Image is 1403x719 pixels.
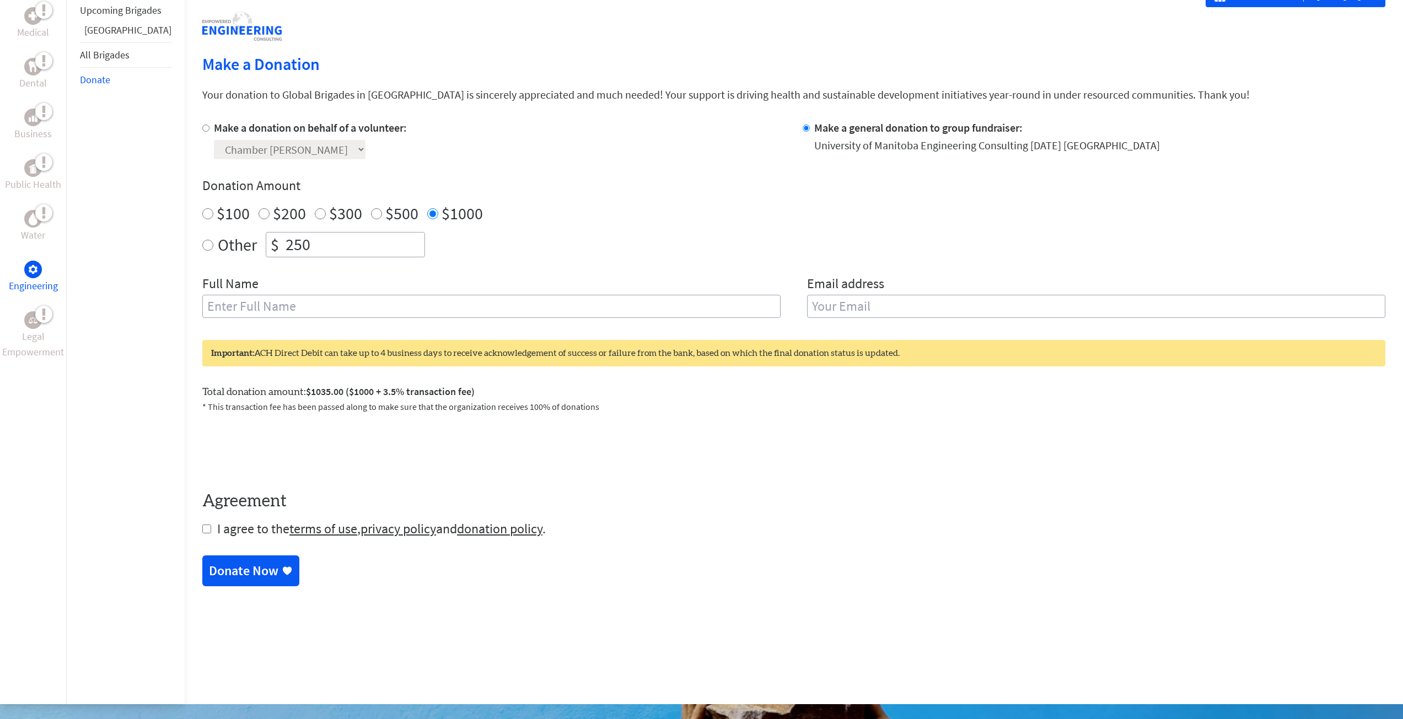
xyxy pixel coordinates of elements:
label: $100 [217,203,250,224]
label: $1000 [442,203,483,224]
a: BusinessBusiness [14,109,52,142]
a: Donate [80,73,110,86]
a: EngineeringEngineering [9,261,58,294]
a: Donate Now [202,555,299,586]
iframe: reCAPTCHA [202,426,370,469]
img: logo-engineering.png [202,12,282,41]
a: Public HealthPublic Health [5,159,61,192]
img: Water [29,212,37,225]
a: terms of use [289,520,357,537]
a: MedicalMedical [17,7,49,40]
img: Dental [29,61,37,72]
label: $300 [329,203,362,224]
p: Medical [17,25,49,40]
p: Business [14,126,52,142]
li: Donate [80,68,171,92]
input: Enter Amount [283,233,424,257]
input: Your Email [807,295,1385,318]
li: Guatemala [80,23,171,42]
div: University of Manitoba Engineering Consulting [DATE] [GEOGRAPHIC_DATA] [814,138,1160,153]
div: Donate Now [209,562,278,580]
label: Make a donation on behalf of a volunteer: [214,121,407,134]
div: Business [24,109,42,126]
p: Your donation to Global Brigades in [GEOGRAPHIC_DATA] is sincerely appreciated and much needed! Y... [202,87,1385,102]
h4: Agreement [202,491,1385,511]
div: Engineering [24,261,42,278]
p: Engineering [9,278,58,294]
img: Engineering [29,265,37,274]
p: Legal Empowerment [2,329,64,360]
img: Legal Empowerment [29,317,37,323]
a: WaterWater [21,210,45,243]
div: Medical [24,7,42,25]
a: All Brigades [80,48,130,61]
a: [GEOGRAPHIC_DATA] [84,24,171,36]
label: Email address [807,275,884,295]
label: Full Name [202,275,259,295]
span: I agree to the , and . [217,520,546,537]
div: Public Health [24,159,42,177]
p: Water [21,228,45,243]
div: Legal Empowerment [24,311,42,329]
a: Legal EmpowermentLegal Empowerment [2,311,64,360]
input: Enter Full Name [202,295,781,318]
p: Dental [19,75,47,91]
strong: Important: [211,349,254,358]
p: * This transaction fee has been passed along to make sure that the organization receives 100% of ... [202,400,1385,413]
div: Dental [24,58,42,75]
img: Business [29,113,37,122]
label: Other [218,232,257,257]
div: ACH Direct Debit can take up to 4 business days to receive acknowledgement of success or failure ... [202,340,1385,366]
label: Total donation amount: [202,384,475,400]
label: $500 [385,203,418,224]
img: Public Health [29,163,37,174]
div: $ [266,233,283,257]
label: Make a general donation to group fundraiser: [814,121,1023,134]
a: donation policy [457,520,542,537]
a: Upcoming Brigades [80,4,162,17]
li: All Brigades [80,42,171,68]
h2: Make a Donation [202,54,1385,74]
label: $200 [273,203,306,224]
a: privacy policy [361,520,436,537]
div: Water [24,210,42,228]
a: DentalDental [19,58,47,91]
span: $1035.00 ($1000 + 3.5% transaction fee) [306,385,475,398]
h4: Donation Amount [202,177,1385,194]
img: Medical [29,12,37,20]
p: Public Health [5,177,61,192]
